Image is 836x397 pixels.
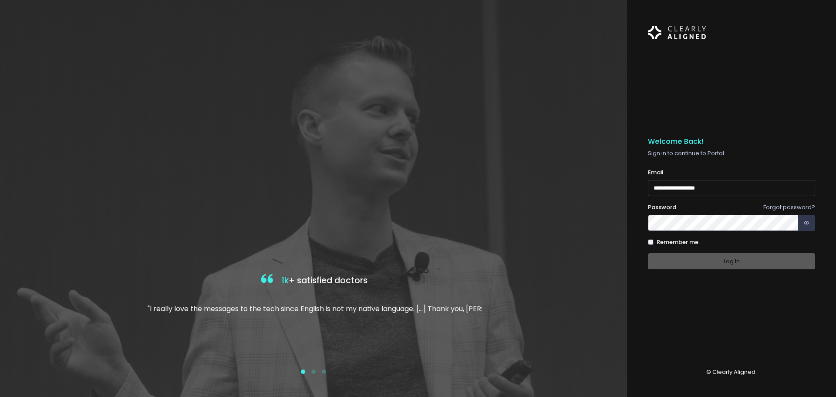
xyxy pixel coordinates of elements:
[648,21,706,44] img: Logo Horizontal
[648,368,815,377] p: © Clearly Aligned.
[657,238,698,247] label: Remember me
[648,149,815,158] p: Sign in to continue to Portal.
[145,272,482,290] h4: + satisfied doctors
[648,203,676,212] label: Password
[648,168,664,177] label: Email
[281,275,289,286] span: 1k
[763,203,815,211] a: Forgot password?
[648,137,815,146] h5: Welcome Back!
